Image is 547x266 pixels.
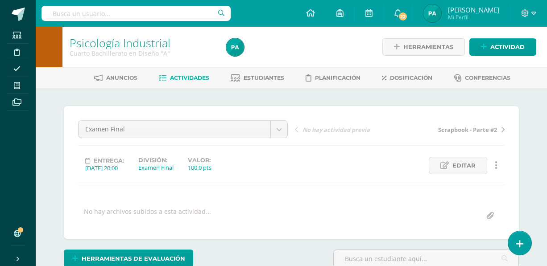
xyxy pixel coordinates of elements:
a: Scrapbook - Parte #2 [400,125,505,134]
a: Actividades [159,71,209,85]
span: 22 [398,12,408,21]
div: Cuarto Bachillerato en Diseño 'A' [70,49,215,57]
span: Actividad [490,39,525,55]
input: Busca un usuario... [41,6,231,21]
a: Actividad [469,38,536,56]
a: Planificación [306,71,361,85]
img: 509b21a4eb38fc6e7096e981583784d8.png [423,4,441,22]
span: Entrega: [94,157,124,164]
span: Anuncios [106,74,137,81]
span: [PERSON_NAME] [448,5,499,14]
img: 509b21a4eb38fc6e7096e981583784d8.png [226,38,244,56]
span: Planificación [315,74,361,81]
label: División: [138,157,174,164]
span: Mi Perfil [448,13,499,21]
a: Estudiantes [231,71,284,85]
a: Conferencias [454,71,510,85]
span: Dosificación [390,74,432,81]
span: Scrapbook - Parte #2 [438,126,497,134]
span: Estudiantes [244,74,284,81]
a: Anuncios [94,71,137,85]
div: 100.0 pts [188,164,211,172]
h1: Psicología Industrial [70,37,215,49]
div: No hay archivos subidos a esta actividad... [84,207,211,225]
span: Actividades [170,74,209,81]
a: Examen Final [79,121,287,138]
a: Dosificación [382,71,432,85]
div: [DATE] 20:00 [85,164,124,172]
div: Examen Final [138,164,174,172]
a: Psicología Industrial [70,35,170,50]
span: Herramientas [403,39,453,55]
span: Editar [452,157,476,174]
span: No hay actividad previa [303,126,370,134]
label: Valor: [188,157,211,164]
span: Conferencias [465,74,510,81]
span: Examen Final [85,121,264,138]
a: Herramientas [382,38,465,56]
